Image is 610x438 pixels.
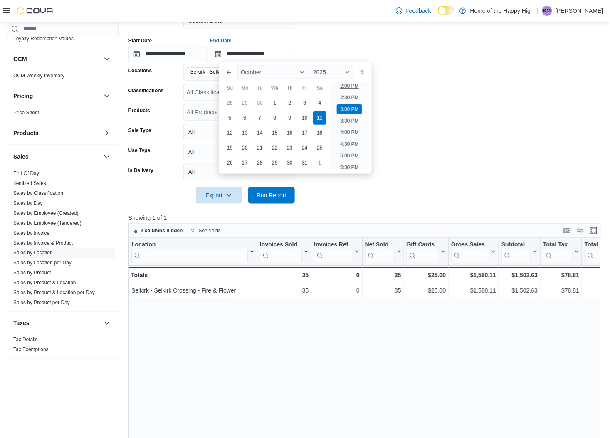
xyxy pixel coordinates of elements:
[201,187,237,204] span: Export
[253,96,267,110] div: day-30
[128,107,150,114] label: Products
[253,156,267,170] div: day-28
[365,241,401,262] button: Net Sold
[337,139,362,149] li: 4:30 PM
[298,156,311,170] div: day-31
[298,111,311,125] div: day-10
[13,153,100,161] button: Sales
[501,285,538,295] div: $1,502.63
[313,111,326,125] div: day-11
[13,55,27,63] h3: OCM
[13,230,49,236] a: Sales by Invoice
[314,241,353,249] div: Invoices Ref
[268,96,282,110] div: day-1
[260,241,302,249] div: Invoices Sold
[238,111,252,125] div: day-6
[310,66,353,79] div: Button. Open the year selector. 2025 is currently selected.
[141,227,183,234] span: 2 columns hidden
[128,87,164,94] label: Classifications
[13,153,29,161] h3: Sales
[190,68,255,76] span: Selkirk - Selkirk Crossing - Fire & Flower
[238,96,252,110] div: day-29
[314,241,359,262] button: Invoices Ref
[556,6,603,16] p: [PERSON_NAME]
[451,241,489,249] div: Gross Sales
[283,156,296,170] div: day-30
[253,81,267,95] div: Tu
[13,250,53,256] span: Sales by Location
[543,241,573,262] div: Total Tax
[337,81,362,91] li: 2:00 PM
[238,156,252,170] div: day-27
[543,241,579,262] button: Total Tax
[131,270,254,280] div: Totals
[298,96,311,110] div: day-3
[13,337,38,343] span: Tax Details
[313,69,326,76] span: 2025
[337,116,362,126] li: 3:30 PM
[13,300,70,306] a: Sales by Product per Day
[238,126,252,140] div: day-13
[257,191,286,199] span: Run Report
[13,240,73,246] a: Sales by Invoice & Product
[337,151,362,161] li: 5:00 PM
[13,347,49,353] a: Tax Exemptions
[406,241,439,262] div: Gift Card Sales
[438,6,455,15] input: Dark Mode
[128,214,606,222] p: Showing 1 of 1
[222,66,236,79] button: Previous Month
[128,167,153,174] label: Is Delivery
[337,128,362,138] li: 4:00 PM
[406,7,431,15] span: Feedback
[129,226,186,236] button: 2 columns hidden
[365,241,394,249] div: Net Sold
[13,200,43,207] span: Sales by Day
[210,46,290,62] input: Press the down key to enter a popover containing a calendar. Press the escape key to close the po...
[102,128,112,138] button: Products
[13,170,39,177] span: End Of Day
[589,226,599,236] button: Enter fullscreen
[451,241,496,262] button: Gross Sales
[575,226,585,236] button: Display options
[283,141,296,155] div: day-23
[268,156,282,170] div: day-29
[283,96,296,110] div: day-2
[223,96,237,110] div: day-28
[131,241,248,249] div: Location
[13,36,74,42] a: Loyalty Redemption Values
[102,54,112,64] button: OCM
[365,241,394,262] div: Net Sold
[451,285,496,295] div: $1,580.11
[298,126,311,140] div: day-17
[13,290,95,296] span: Sales by Product & Location per Day
[128,46,208,62] input: Press the down key to open a popover containing a calendar.
[13,319,100,327] button: Taxes
[543,241,573,249] div: Total Tax
[337,162,362,172] li: 5:30 PM
[238,81,252,95] div: Mo
[13,92,100,100] button: Pricing
[13,55,100,63] button: OCM
[13,270,51,276] a: Sales by Product
[298,141,311,155] div: day-24
[268,81,282,95] div: We
[102,91,112,101] button: Pricing
[543,6,551,16] span: KM
[314,285,359,295] div: 0
[314,241,353,262] div: Invoices Ref
[13,110,39,116] a: Price Sheet
[128,127,151,134] label: Sale Type
[313,81,326,95] div: Sa
[13,35,74,42] span: Loyalty Redemption Values
[7,71,119,84] div: OCM
[248,187,295,204] button: Run Report
[13,129,100,137] button: Products
[13,290,95,296] a: Sales by Product & Location per Day
[13,180,46,186] a: Itemized Sales
[196,187,242,204] button: Export
[365,270,401,280] div: 35
[223,111,237,125] div: day-5
[253,111,267,125] div: day-7
[470,6,534,16] p: Home of the Happy High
